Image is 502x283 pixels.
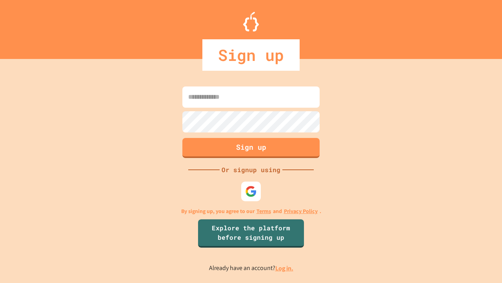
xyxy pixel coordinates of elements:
[181,207,321,215] p: By signing up, you agree to our and .
[202,39,300,71] div: Sign up
[220,165,282,175] div: Or signup using
[198,219,304,248] a: Explore the platform before signing up
[209,263,293,273] p: Already have an account?
[182,138,320,158] button: Sign up
[243,12,259,31] img: Logo.svg
[284,207,318,215] a: Privacy Policy
[275,264,293,272] a: Log in.
[245,186,257,197] img: google-icon.svg
[256,207,271,215] a: Terms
